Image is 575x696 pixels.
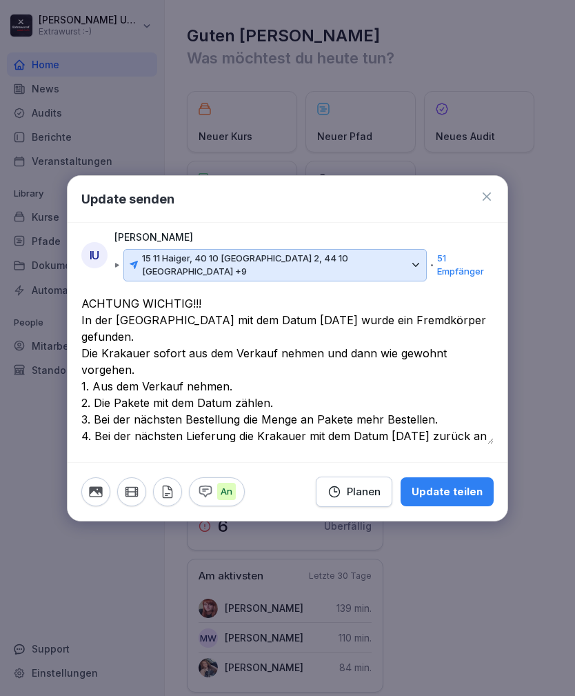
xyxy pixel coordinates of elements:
[401,477,494,506] button: Update teilen
[217,483,236,501] p: An
[142,252,407,279] p: 15 11 Haiger, 40 10 [GEOGRAPHIC_DATA] 2, 44 10 [GEOGRAPHIC_DATA] +9
[81,190,174,208] h1: Update senden
[437,252,487,279] p: 51 Empfänger
[81,242,108,268] div: IU
[189,477,245,506] button: An
[327,484,381,499] div: Planen
[316,477,392,507] button: Planen
[412,484,483,499] div: Update teilen
[114,230,193,245] p: [PERSON_NAME]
